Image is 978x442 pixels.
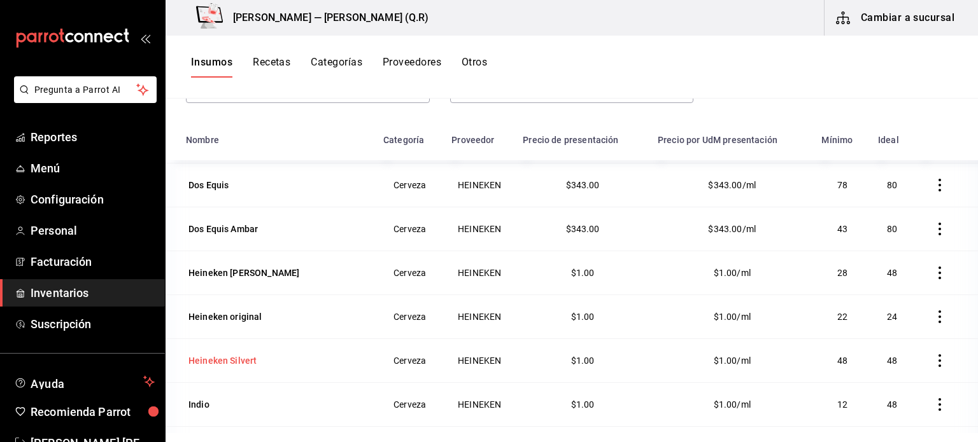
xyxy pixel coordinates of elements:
[571,312,595,322] span: $1.00
[444,251,515,294] td: HEINEKEN
[523,135,618,145] div: Precio de presentación
[188,266,299,279] div: Heineken [PERSON_NAME]
[376,207,444,251] td: Cerveza
[837,356,847,366] span: 48
[188,398,209,411] div: Indio
[837,180,847,190] span: 78
[188,179,229,191] div: Dos Equis
[191,56,487,78] div: navigation tabs
[887,180,897,190] span: 80
[837,399,847,410] span: 12
[31,160,155,177] span: Menú
[253,56,290,78] button: Recetas
[31,222,155,239] span: Personal
[444,207,515,251] td: HEINEKEN
[837,224,847,234] span: 43
[188,310,262,323] div: Heineken original
[188,223,258,235] div: Dos Equis Ambar
[186,135,219,145] div: Nombre
[571,356,595,366] span: $1.00
[191,56,232,78] button: Insumos
[31,403,155,420] span: Recomienda Parrot
[444,338,515,382] td: HEINEKEN
[31,315,155,333] span: Suscripción
[31,191,155,208] span: Configuración
[714,399,751,410] span: $1.00/ml
[821,135,853,145] div: Mínimo
[311,56,362,78] button: Categorías
[837,312,847,322] span: 22
[462,56,487,78] button: Otros
[887,224,897,234] span: 80
[878,135,899,145] div: Ideal
[188,354,257,367] div: Heineken Silvert
[887,312,897,322] span: 24
[444,294,515,338] td: HEINEKEN
[9,92,157,106] a: Pregunta a Parrot AI
[451,135,494,145] div: Proveedor
[444,382,515,426] td: HEINEKEN
[31,128,155,146] span: Reportes
[376,382,444,426] td: Cerveza
[376,163,444,207] td: Cerveza
[31,284,155,301] span: Inventarios
[223,10,429,25] h3: [PERSON_NAME] — [PERSON_NAME] (Q.R)
[714,356,751,366] span: $1.00/ml
[31,374,138,389] span: Ayuda
[571,268,595,278] span: $1.00
[376,251,444,294] td: Cerveza
[566,224,600,234] span: $343.00
[571,399,595,410] span: $1.00
[14,76,157,103] button: Pregunta a Parrot AI
[714,268,751,278] span: $1.00/ml
[376,294,444,338] td: Cerveza
[887,399,897,410] span: 48
[31,253,155,270] span: Facturación
[140,33,150,43] button: open_drawer_menu
[887,268,897,278] span: 48
[887,356,897,366] span: 48
[383,135,424,145] div: Categoría
[566,180,600,190] span: $343.00
[444,163,515,207] td: HEINEKEN
[658,135,777,145] div: Precio por UdM presentación
[837,268,847,278] span: 28
[708,180,756,190] span: $343.00/ml
[708,224,756,234] span: $343.00/ml
[383,56,441,78] button: Proveedores
[714,312,751,322] span: $1.00/ml
[34,83,137,97] span: Pregunta a Parrot AI
[376,338,444,382] td: Cerveza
